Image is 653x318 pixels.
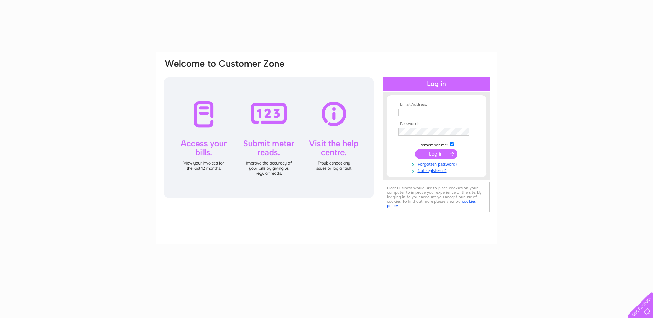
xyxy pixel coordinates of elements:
[397,102,476,107] th: Email Address:
[397,141,476,148] td: Remember me?
[415,149,457,159] input: Submit
[387,199,476,208] a: cookies policy
[398,160,476,167] a: Forgotten password?
[398,167,476,173] a: Not registered?
[397,121,476,126] th: Password:
[383,182,490,212] div: Clear Business would like to place cookies on your computer to improve your experience of the sit...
